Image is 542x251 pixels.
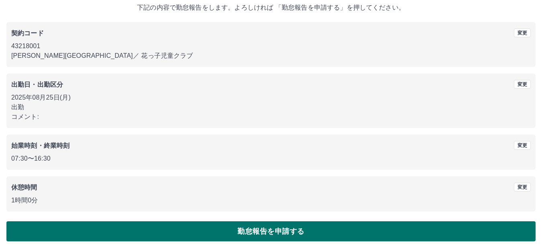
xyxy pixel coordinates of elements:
[6,3,536,12] p: 下記の内容で勤怠報告をします。よろしければ 「勤怠報告を申請する」を押してください。
[11,93,531,102] p: 2025年08月25日(月)
[11,102,531,112] p: 出勤
[514,80,531,89] button: 変更
[11,112,531,122] p: コメント:
[6,221,536,241] button: 勤怠報告を申請する
[514,29,531,37] button: 変更
[11,196,531,205] p: 1時間0分
[514,141,531,150] button: 変更
[514,183,531,192] button: 変更
[11,154,531,163] p: 07:30 〜 16:30
[11,184,37,191] b: 休憩時間
[11,41,531,51] p: 43218001
[11,30,44,37] b: 契約コード
[11,81,63,88] b: 出勤日・出勤区分
[11,51,531,61] p: [PERSON_NAME][GEOGRAPHIC_DATA] ／ 花っ子児童クラブ
[11,142,70,149] b: 始業時刻・終業時刻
